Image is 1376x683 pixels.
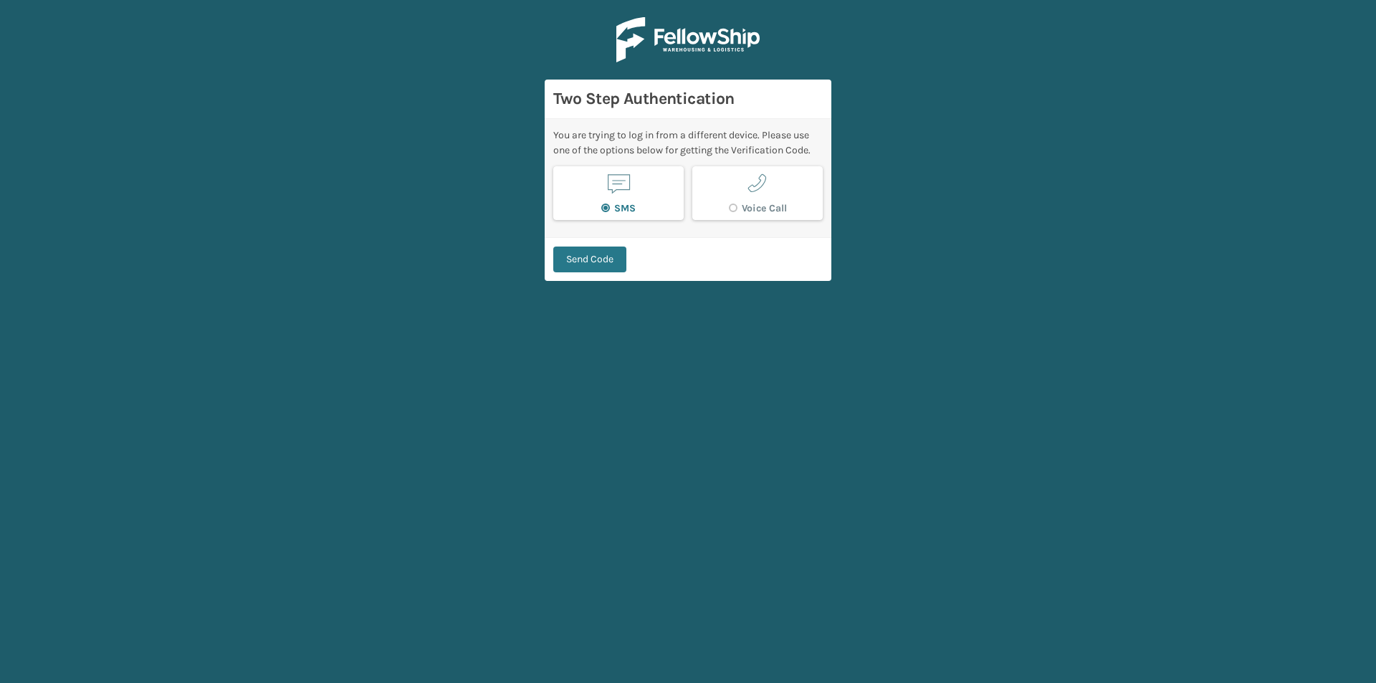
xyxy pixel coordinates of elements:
button: Send Code [553,247,626,272]
div: You are trying to log in from a different device. Please use one of the options below for getting... [553,128,823,158]
label: SMS [601,202,636,214]
h3: Two Step Authentication [553,88,823,110]
img: Logo [616,17,760,62]
label: Voice Call [729,202,787,214]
